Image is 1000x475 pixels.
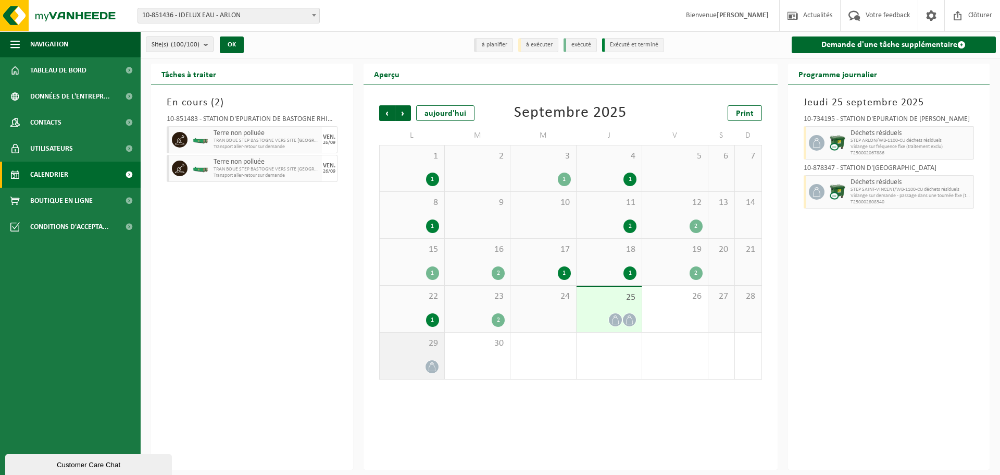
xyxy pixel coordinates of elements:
[323,140,335,145] div: 26/09
[558,173,571,186] div: 1
[214,144,319,150] span: Transport aller-retour sur demande
[564,38,597,52] li: exécuté
[385,338,439,349] span: 29
[193,136,208,144] img: HK-XC-10-GN-00
[364,64,410,84] h2: Aperçu
[214,173,319,179] span: Transport aller-retour sur demande
[740,244,756,255] span: 21
[851,178,971,187] span: Déchets résiduels
[450,338,505,349] span: 30
[851,193,971,199] span: Vidange sur demande - passage dans une tournée fixe (traitement exclu)
[323,169,335,174] div: 26/09
[214,129,319,138] span: Terre non polluée
[851,129,971,138] span: Déchets résiduels
[851,138,971,144] span: STEP ARLON/WB-1100-CU déchets résiduels
[450,197,505,209] span: 9
[804,116,974,126] div: 10-734195 - STATION D'EPURATION DE [PERSON_NAME]
[385,244,439,255] span: 15
[740,291,756,302] span: 28
[193,165,208,173] img: HK-XC-10-GN-00
[30,83,110,109] span: Données de l'entrepr...
[30,162,68,188] span: Calendrier
[171,41,199,48] count: (100/100)
[851,187,971,193] span: STEP SAINT-VINCENT/WB-1100-CU déchets résiduels
[146,36,214,52] button: Site(s)(100/100)
[740,151,756,162] span: 7
[851,150,971,156] span: T250002067886
[214,158,319,166] span: Terre non polluée
[518,38,558,52] li: à exécuter
[647,197,702,209] span: 12
[152,37,199,53] span: Site(s)
[385,291,439,302] span: 22
[323,163,335,169] div: VEN.
[516,244,570,255] span: 17
[30,57,86,83] span: Tableau de bord
[426,266,439,280] div: 1
[736,109,754,118] span: Print
[138,8,319,23] span: 10-851436 - IDELUX EAU - ARLON
[602,38,664,52] li: Exécuté et terminé
[851,199,971,205] span: T250002808340
[642,126,708,145] td: V
[740,197,756,209] span: 14
[379,126,445,145] td: L
[5,452,174,475] iframe: chat widget
[492,266,505,280] div: 2
[708,126,735,145] td: S
[516,151,570,162] span: 3
[647,244,702,255] span: 19
[450,244,505,255] span: 16
[714,151,729,162] span: 6
[323,134,335,140] div: VEN.
[582,244,636,255] span: 18
[804,95,974,111] h3: Jeudi 25 septembre 2025
[735,126,761,145] td: D
[167,116,337,126] div: 10-851483 - STATION D'EPURATION DE BASTOGNE RHIN - BASTOGNE
[426,173,439,186] div: 1
[30,214,109,240] span: Conditions d'accepta...
[516,197,570,209] span: 10
[830,135,845,151] img: WB-1100-CU
[516,291,570,302] span: 24
[379,105,395,121] span: Précédent
[728,105,762,121] a: Print
[714,291,729,302] span: 27
[137,8,320,23] span: 10-851436 - IDELUX EAU - ARLON
[582,292,636,303] span: 25
[623,220,636,233] div: 2
[215,98,220,108] span: 2
[450,291,505,302] span: 23
[510,126,576,145] td: M
[690,266,703,280] div: 2
[395,105,411,121] span: Suivant
[167,95,337,111] h3: En cours ( )
[623,173,636,186] div: 1
[582,197,636,209] span: 11
[30,31,68,57] span: Navigation
[582,151,636,162] span: 4
[426,220,439,233] div: 1
[492,313,505,327] div: 2
[514,105,627,121] div: Septembre 2025
[214,166,319,173] span: TRAN BOUE STEP BASTOGNE VERS SITE [GEOGRAPHIC_DATA]/[GEOGRAPHIC_DATA] EAU
[30,109,61,136] span: Contacts
[647,151,702,162] span: 5
[804,165,974,175] div: 10-878347 - STATION D'[GEOGRAPHIC_DATA]
[151,64,227,84] h2: Tâches à traiter
[577,126,642,145] td: J
[474,38,513,52] li: à planifier
[714,244,729,255] span: 20
[450,151,505,162] span: 2
[214,138,319,144] span: TRAN BOUE STEP BASTOGNE VERS SITE [GEOGRAPHIC_DATA]/[GEOGRAPHIC_DATA] EAU
[445,126,510,145] td: M
[385,197,439,209] span: 8
[220,36,244,53] button: OK
[788,64,888,84] h2: Programme journalier
[830,184,845,200] img: WB-1100-CU
[717,11,769,19] strong: [PERSON_NAME]
[851,144,971,150] span: Vidange sur fréquence fixe (traitement exclu)
[623,266,636,280] div: 1
[385,151,439,162] span: 1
